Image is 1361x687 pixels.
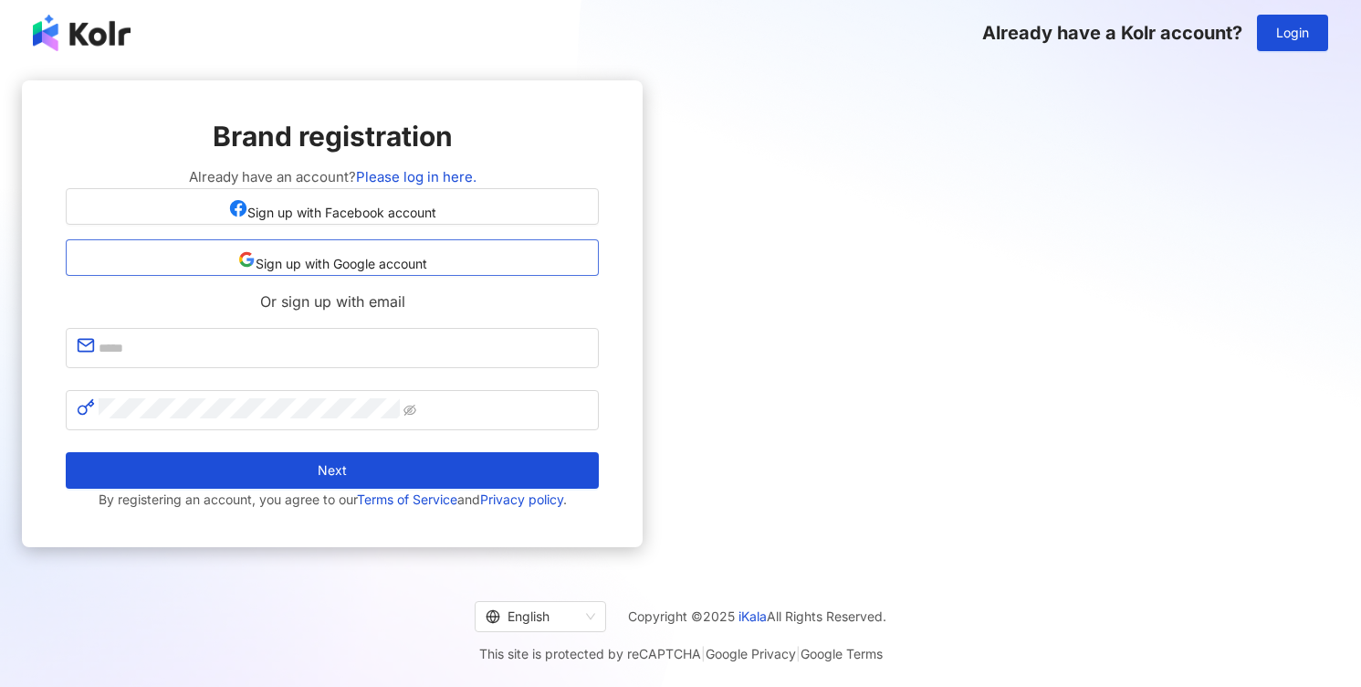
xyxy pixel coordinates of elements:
[246,291,420,313] span: Or sign up with email
[701,646,706,661] span: |
[486,602,579,631] div: English
[628,606,886,628] span: Copyright © 2025 All Rights Reserved.
[66,188,599,225] button: Sign up with Facebook account
[213,117,453,155] span: Brand registration
[247,206,436,220] span: Sign up with Facebook account
[357,491,457,507] a: Terms of Service
[1276,26,1309,40] span: Login
[403,404,416,417] span: eye-invisible
[189,166,476,188] span: Already have an account?
[318,463,347,478] span: Next
[982,22,1242,44] span: Already have a Kolr account?
[801,646,883,661] a: Google Terms
[66,452,599,489] button: Next
[356,168,476,185] a: Please log in here.
[66,489,599,511] span: By registering an account, you agree to our and .
[480,491,563,507] a: Privacy policy
[256,257,427,271] span: Sign up with Google account
[706,646,796,661] a: Google Privacy
[738,608,767,624] a: iKala
[33,15,131,51] img: logo
[1257,15,1328,51] button: Login
[796,646,801,661] span: |
[479,643,883,665] span: This site is protected by reCAPTCHA
[66,239,599,276] button: Sign up with Google account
